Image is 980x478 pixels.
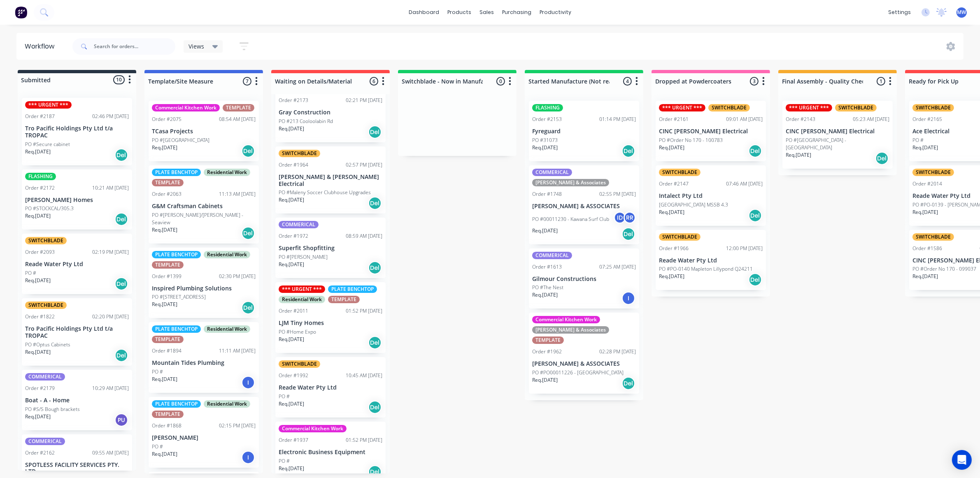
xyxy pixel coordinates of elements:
[279,360,320,368] div: SWITCHBLADE
[25,237,67,244] div: SWITCHBLADE
[279,400,304,408] p: Req. [DATE]
[152,376,177,383] p: Req. [DATE]
[189,42,204,51] span: Views
[279,232,308,240] div: Order #1972
[786,137,889,151] p: PO #[GEOGRAPHIC_DATA] - [GEOGRAPHIC_DATA]
[532,316,600,323] div: Commercial Kitchen Work
[884,6,915,19] div: settings
[659,180,689,188] div: Order #2147
[152,450,177,458] p: Req. [DATE]
[532,326,609,334] div: [PERSON_NAME] & Associates
[912,209,938,216] p: Req. [DATE]
[242,451,255,464] div: I
[346,436,382,444] div: 01:52 PM [DATE]
[152,301,177,308] p: Req. [DATE]
[279,384,382,391] p: Reade Water Pty Ltd
[25,148,51,155] p: Req. [DATE]
[279,245,382,252] p: Superfit Shopfitting
[368,401,382,414] div: Del
[659,144,684,151] p: Req. [DATE]
[368,261,382,274] div: Del
[726,245,763,252] div: 12:00 PM [DATE]
[912,116,942,123] div: Order #2165
[152,179,184,186] div: TEMPLATE
[242,376,255,389] div: I
[279,296,325,303] div: Residential Work
[152,169,201,176] div: PLATE BENCHTOP
[152,203,256,210] p: G&M Craftsman Cabinets
[25,373,65,381] div: COMMERICAL
[279,449,382,456] p: Electronic Business Equipment
[25,302,67,309] div: SWITCHBLADE
[614,211,626,224] div: ID
[656,165,766,226] div: SWITCHBLADEOrder #214707:46 AM [DATE]Intalect Pty Ltd[GEOGRAPHIC_DATA] MSSB 4.3Req.[DATE]Del
[912,104,954,111] div: SWITCHBLADE
[279,425,347,432] div: Commercial Kitchen Work
[22,234,132,294] div: SWITCHBLADEOrder #209302:19 PM [DATE]Reade Water Pty LtdPO #Req.[DATE]Del
[25,397,129,404] p: Boat - A - Home
[659,273,684,280] p: Req. [DATE]
[532,360,636,367] p: [PERSON_NAME] & ASSOCIATES
[204,169,250,176] div: Residential Work
[912,245,942,252] div: Order #1586
[659,233,701,241] div: SWITCHBLADE
[656,101,766,161] div: *** URGENT ***SWITCHBLADEOrder #216109:01 AM [DATE]CINC [PERSON_NAME] ElectricalPO #Order No 170 ...
[219,347,256,355] div: 11:11 AM [DATE]
[532,291,558,299] p: Req. [DATE]
[498,6,535,19] div: purchasing
[782,101,893,169] div: *** URGENT ***SWITCHBLADEOrder #214305:23 AM [DATE]CINC [PERSON_NAME] ElectricalPO #[GEOGRAPHIC_D...
[94,38,175,55] input: Search for orders...
[152,251,201,258] div: PLATE BENCHTOP
[152,226,177,234] p: Req. [DATE]
[25,438,65,445] div: COMMERICAL
[875,152,889,165] div: Del
[952,450,972,470] div: Open Intercom Messenger
[204,325,250,333] div: Residential Work
[749,144,762,158] div: Del
[25,205,74,212] p: PO #STOCKCAL/305.3
[115,277,128,290] div: Del
[219,422,256,429] div: 02:15 PM [DATE]
[152,261,184,269] div: TEMPLATE
[279,436,308,444] div: Order #1937
[25,197,129,204] p: [PERSON_NAME] Homes
[152,211,256,226] p: PO #[PERSON_NAME]/[PERSON_NAME] - Seaview
[912,233,954,241] div: SWITCHBLADE
[275,82,386,142] div: Order #217302:21 PM [DATE]Gray ConstructionPO #213 Cooloolabin RdReq.[DATE]Del
[532,203,636,210] p: [PERSON_NAME] & ASSOCIATES
[152,368,163,376] p: PO #
[275,218,386,278] div: COMMERICALOrder #197208:59 AM [DATE]Superfit ShopfittingPO #[PERSON_NAME]Req.[DATE]Del
[659,137,723,144] p: PO #Order No 170 - 100783
[25,406,80,413] p: PO #S/S Bough brackets
[532,227,558,234] p: Req. [DATE]
[25,313,55,320] div: Order #1822
[622,292,635,305] div: I
[279,125,304,132] p: Req. [DATE]
[328,296,360,303] div: TEMPLATE
[279,97,308,104] div: Order #2173
[659,128,763,135] p: CINC [PERSON_NAME] Electrical
[529,101,639,161] div: FLASHINGOrder #215301:14 PM [DATE]FyreguardPO #31073Req.[DATE]Del
[25,248,55,256] div: Order #2093
[279,320,382,327] p: LJM Tiny Homes
[912,265,976,273] p: PO #Order No 170 - 099037
[115,213,128,226] div: Del
[622,144,635,158] div: Del
[22,298,132,366] div: SWITCHBLADEOrder #182202:20 PM [DATE]Tro Pacific Holdings Pty Ltd t/a TROPACPO #Optus CabinetsReq...
[25,212,51,220] p: Req. [DATE]
[152,128,256,135] p: TCasa Projects
[786,151,811,159] p: Req. [DATE]
[92,385,129,392] div: 10:29 AM [DATE]
[152,293,206,301] p: PO #[STREET_ADDRESS]
[279,161,308,169] div: Order #1964
[25,413,51,420] p: Req. [DATE]
[726,116,763,123] div: 09:01 AM [DATE]
[25,173,56,180] div: FLASHING
[152,347,182,355] div: Order #1894
[659,193,763,200] p: Intalect Pty Ltd
[25,449,55,457] div: Order #2162
[726,180,763,188] div: 07:46 AM [DATE]
[659,169,701,176] div: SWITCHBLADE
[279,307,308,315] div: Order #2011
[853,116,889,123] div: 05:23 AM [DATE]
